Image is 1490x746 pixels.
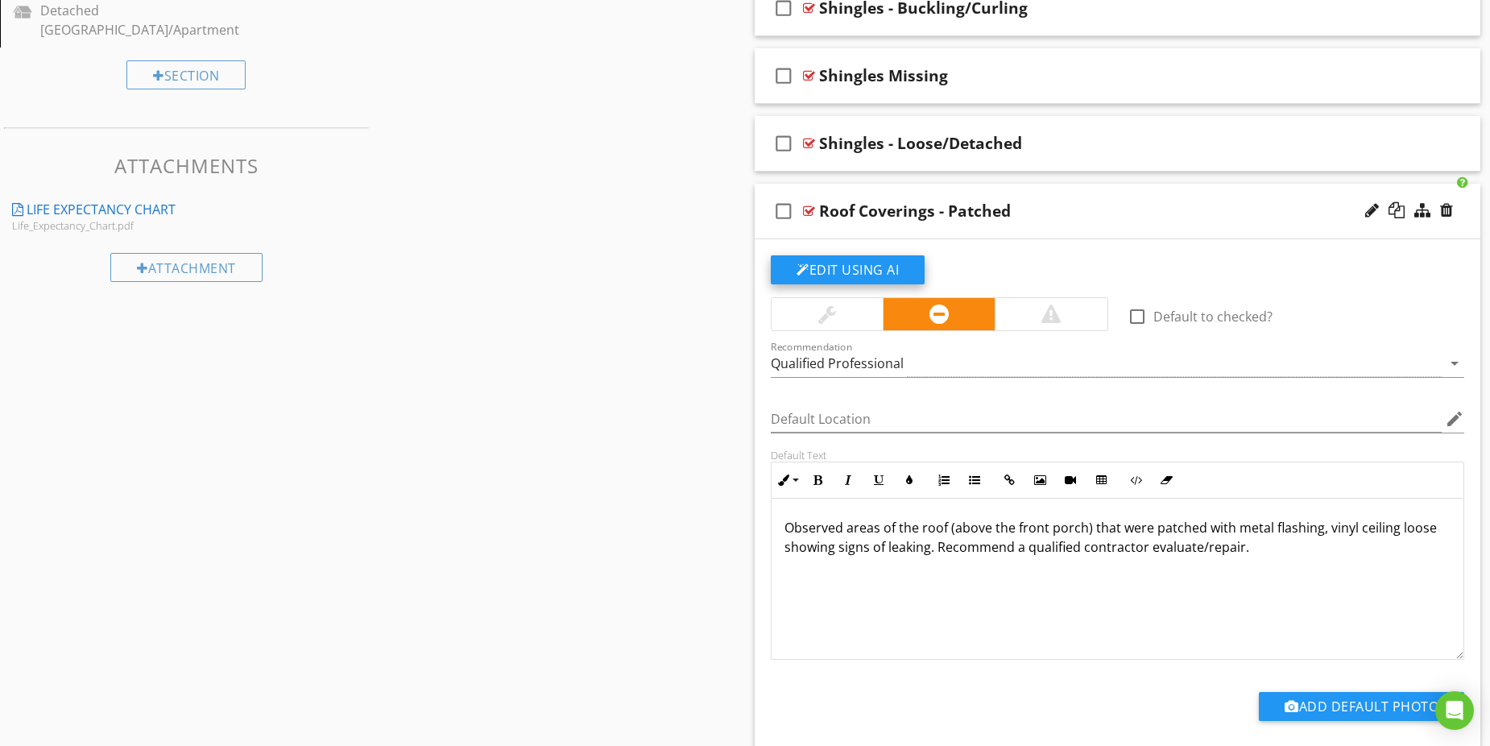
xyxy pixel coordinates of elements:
[1153,309,1273,325] label: Default to checked?
[110,253,263,282] div: Attachment
[40,1,296,39] div: Detached [GEOGRAPHIC_DATA]/Apartment
[4,192,373,240] a: Life Expectancy Chart Life_Expectancy_Chart.pdf
[27,200,176,219] div: Life Expectancy Chart
[771,124,797,163] i: check_box_outline_blank
[126,60,246,89] div: Section
[819,66,948,85] div: Shingles Missing
[1435,691,1474,730] div: Open Intercom Messenger
[1259,692,1464,721] button: Add Default Photo
[772,465,802,495] button: Inline Style
[819,201,1011,221] div: Roof Coverings - Patched
[994,465,1024,495] button: Insert Link (Ctrl+K)
[1055,465,1086,495] button: Insert Video
[771,192,797,230] i: check_box_outline_blank
[12,219,304,232] div: Life_Expectancy_Chart.pdf
[894,465,925,495] button: Colors
[771,449,1464,462] div: Default Text
[1086,465,1116,495] button: Insert Table
[819,134,1022,153] div: Shingles - Loose/Detached
[771,56,797,95] i: check_box_outline_blank
[1120,465,1151,495] button: Code View
[802,465,833,495] button: Bold (Ctrl+B)
[771,356,904,371] div: Qualified Professional
[1151,465,1182,495] button: Clear Formatting
[929,465,959,495] button: Ordered List
[1024,465,1055,495] button: Insert Image (Ctrl+P)
[1445,409,1464,429] i: edit
[771,255,925,284] button: Edit Using AI
[771,406,1442,433] input: Default Location
[1445,354,1464,373] i: arrow_drop_down
[959,465,990,495] button: Unordered List
[784,518,1451,557] p: Observed areas of the roof (above the front porch) that were patched with metal flashing, vinyl c...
